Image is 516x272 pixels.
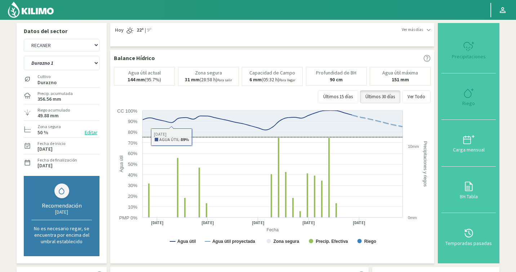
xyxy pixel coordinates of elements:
[444,101,494,106] div: Riego
[37,157,77,163] label: Fecha de finalización
[441,167,496,213] button: BH Tabla
[267,227,279,232] text: Fecha
[195,70,222,76] p: Zona segura
[114,54,155,62] p: Balance Hídrico
[441,120,496,167] button: Carga mensual
[249,70,295,76] p: Capacidad de Campo
[128,204,137,210] text: 10%
[37,147,53,151] label: [DATE]
[316,70,356,76] p: Profundidad de BH
[444,194,494,199] div: BH Tabla
[37,113,59,118] label: 49.88 mm
[302,220,315,226] text: [DATE]
[201,220,214,226] text: [DATE]
[24,27,99,35] p: Datos del sector
[146,27,151,34] span: 9º
[423,141,428,187] text: Precipitaciones y riegos
[212,239,255,244] text: Agua útil proyectada
[402,90,431,103] button: Ver Todo
[318,90,358,103] button: Últimos 15 días
[31,209,92,215] div: [DATE]
[128,130,137,135] text: 80%
[37,140,65,147] label: Fecha de inicio
[128,172,137,178] text: 40%
[185,76,200,83] b: 31 mm
[128,76,145,83] b: 144 mm
[151,220,164,226] text: [DATE]
[31,225,92,245] p: No es necesario regar, se encuentra por encima del umbral establecido
[37,80,57,85] label: Durazno
[128,183,137,188] text: 30%
[128,70,161,76] p: Agua útil actual
[117,108,137,114] text: CC 100%
[128,119,137,124] text: 90%
[7,1,54,18] img: Kilimo
[441,73,496,120] button: Riego
[37,90,73,97] label: Precip. acumulada
[408,216,417,220] text: 0mm
[128,162,137,167] text: 50%
[408,144,419,149] text: 10mm
[83,128,99,137] button: Editar
[444,147,494,152] div: Carga mensual
[402,27,423,33] span: Ver más días
[217,78,232,82] small: Para salir
[360,90,400,103] button: Últimos 30 días
[137,27,144,33] strong: 22º
[177,239,196,244] text: Agua útil
[249,77,295,83] p: (05:32 h)
[37,163,53,168] label: [DATE]
[316,239,348,244] text: Precip. Efectiva
[364,239,376,244] text: Riego
[185,77,232,83] p: (28:58 h)
[119,215,138,221] text: PMP 0%
[444,54,494,59] div: Precipitaciones
[145,27,146,34] span: |
[252,220,264,226] text: [DATE]
[128,151,137,156] text: 60%
[392,76,409,83] b: 151 mm
[37,97,61,101] label: 356.56 mm
[128,140,137,146] text: 70%
[31,202,92,209] div: Recomendación
[279,78,295,82] small: Para llegar
[382,70,418,76] p: Agua útil máxima
[444,241,494,246] div: Temporadas pasadas
[37,107,70,113] label: Riego acumulado
[441,213,496,260] button: Temporadas pasadas
[37,130,48,135] label: 50 %
[330,76,343,83] b: 90 cm
[128,194,137,199] text: 20%
[37,73,57,80] label: Cultivo
[37,123,61,130] label: Zona segura
[441,27,496,73] button: Precipitaciones
[249,76,262,83] b: 6 mm
[114,27,124,34] span: Hoy
[119,155,124,172] text: Agua útil
[273,239,299,244] text: Zona segura
[353,220,365,226] text: [DATE]
[128,77,161,82] p: (95.7%)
